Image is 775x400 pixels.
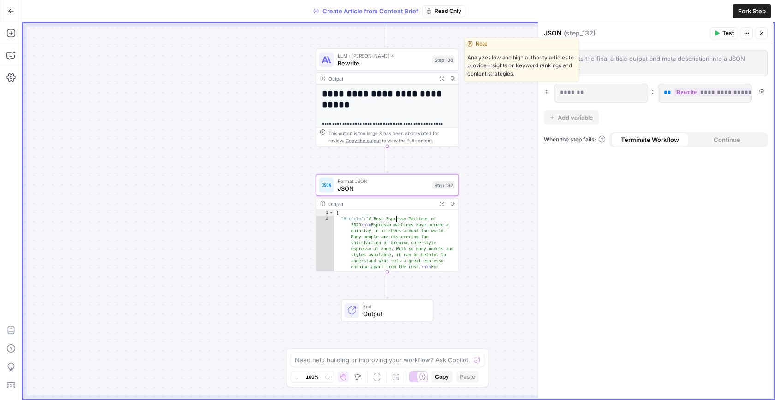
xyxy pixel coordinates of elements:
[456,371,479,383] button: Paste
[714,135,740,144] span: Continue
[710,27,738,39] button: Test
[363,303,426,310] span: End
[433,56,455,64] div: Step 138
[386,147,389,173] g: Edge from step_138 to step_132
[465,50,578,82] span: Analyzes low and high authority articles to provide insights on keyword rankings and content stra...
[329,210,334,216] span: Toggle code folding, rows 1 through 3
[306,373,319,381] span: 100%
[561,54,762,72] textarea: Formats the final article output and meta description into a JSON object.
[328,129,455,144] div: This output is too large & has been abbreviated for review. to view the full content.
[435,373,449,381] span: Copy
[338,59,429,68] span: Rewrite
[465,38,578,50] div: Note
[733,4,771,18] button: Fork Step
[338,184,429,193] span: JSON
[722,29,734,37] span: Test
[310,5,465,17] div: Create Article from Content Brief
[338,52,429,59] span: LLM · [PERSON_NAME] 4
[386,272,389,299] g: Edge from step_132 to end
[316,210,334,216] div: 1
[689,132,766,147] button: Continue
[544,29,707,38] div: JSON
[558,113,593,122] span: Add variable
[652,86,654,97] span: :
[738,6,766,16] span: Fork Step
[564,29,596,38] span: ( step_132 )
[386,21,389,48] g: Edge from step_17 to step_138
[544,135,606,144] a: When the step fails:
[433,181,455,189] div: Step 132
[346,138,381,143] span: Copy the output
[328,75,434,82] div: Output
[431,371,453,383] button: Copy
[316,174,459,272] div: Format JSONJSONStep 132Output{ "Article":"# Best Espresso Machines of 2025\n\nEspresso machines h...
[338,177,429,185] span: Format JSON
[316,300,459,322] div: EndOutput
[460,373,475,381] span: Paste
[435,7,461,15] span: Read Only
[363,309,426,318] span: Output
[544,110,599,125] button: Add variable
[621,135,679,144] span: Terminate Workflow
[328,200,434,208] div: Output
